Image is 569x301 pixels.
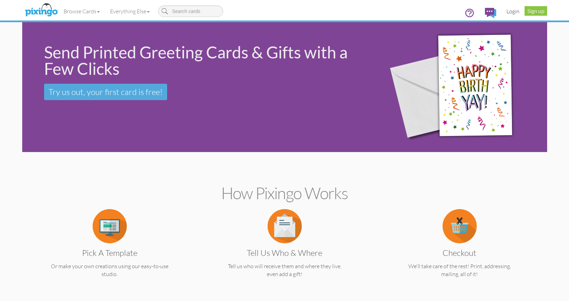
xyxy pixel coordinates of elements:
img: comments.svg [485,8,496,18]
img: item.alt [443,209,477,243]
span: Try us out, your first card is free! [49,87,163,97]
p: Or make your own creations using our easy-to-use studio. [36,262,184,278]
h3: Pick a Template [41,248,179,257]
a: Sign up [525,6,547,16]
a: Everything Else [105,3,155,20]
a: Login [501,3,525,20]
img: item.alt [93,209,127,243]
p: Tell us who will receive them and where they live, even add a gift! [211,262,359,278]
a: Browse Cards [58,3,105,20]
h2: How Pixingo works [34,184,535,202]
img: 942c5090-71ba-4bfc-9a92-ca782dcda692.png [378,13,543,162]
a: Pick a Template Or make your own creations using our easy-to-use studio. [36,222,184,278]
a: Try us out, your first card is free! [44,84,167,100]
a: Tell us Who & Where Tell us who will receive them and where they live, even add a gift! [211,222,359,278]
h3: Tell us Who & Where [216,248,354,257]
div: Send Printed Greeting Cards & Gifts with a Few Clicks [44,44,367,77]
img: item.alt [268,209,302,243]
h3: Checkout [391,248,529,257]
img: pixingo logo [23,2,59,19]
a: Checkout We'll take care of the rest! Print, addressing, mailing, all of it! [385,222,534,278]
p: We'll take care of the rest! Print, addressing, mailing, all of it! [385,262,534,278]
input: Search cards [158,5,223,17]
